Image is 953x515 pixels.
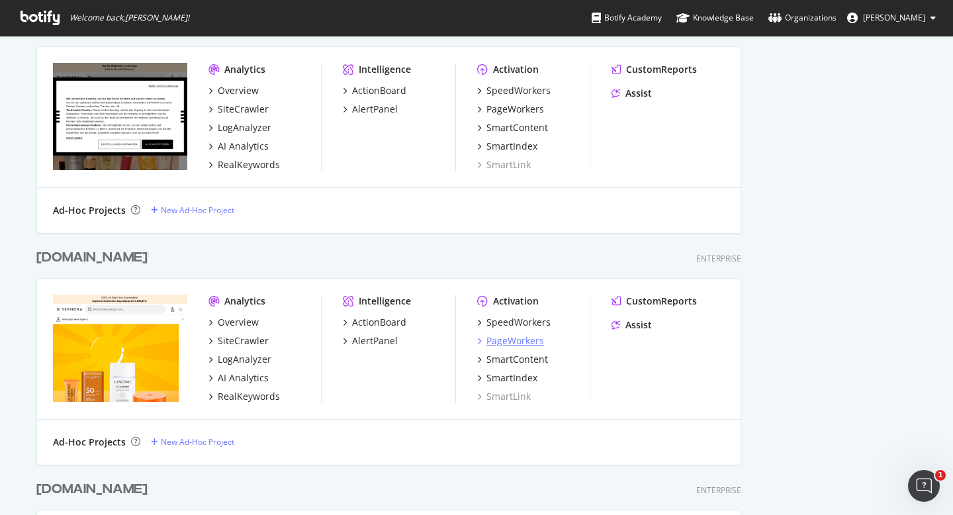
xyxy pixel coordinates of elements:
div: Botify Academy [592,11,662,24]
div: Ad-Hoc Projects [53,204,126,217]
div: CustomReports [626,63,697,76]
a: SmartLink [477,390,531,403]
div: Organizations [768,11,837,24]
div: SiteCrawler [218,334,269,348]
div: SmartContent [486,121,548,134]
a: RealKeywords [208,158,280,171]
div: Activation [493,295,539,308]
div: Overview [218,84,259,97]
div: PageWorkers [486,334,544,348]
a: New Ad-Hoc Project [151,436,234,447]
a: RealKeywords [208,390,280,403]
a: AlertPanel [343,103,398,116]
div: AlertPanel [352,334,398,348]
a: CustomReports [612,295,697,308]
a: ActionBoard [343,84,406,97]
a: SpeedWorkers [477,316,551,329]
div: CustomReports [626,295,697,308]
button: [PERSON_NAME] [837,7,946,28]
a: Assist [612,318,652,332]
div: SmartContent [486,353,548,366]
a: PageWorkers [477,103,544,116]
div: Intelligence [359,63,411,76]
div: Activation [493,63,539,76]
div: SmartIndex [486,371,537,385]
a: LogAnalyzer [208,121,271,134]
div: SpeedWorkers [486,316,551,329]
a: SmartContent [477,353,548,366]
a: New Ad-Hoc Project [151,205,234,216]
div: Knowledge Base [676,11,754,24]
div: ActionBoard [352,316,406,329]
a: AI Analytics [208,140,269,153]
a: AlertPanel [343,334,398,348]
span: Cedric Cherchi [863,12,925,23]
a: SmartLink [477,158,531,171]
a: SiteCrawler [208,334,269,348]
div: Assist [625,87,652,100]
iframe: Intercom live chat [908,470,940,502]
div: New Ad-Hoc Project [161,205,234,216]
a: SmartContent [477,121,548,134]
div: Assist [625,318,652,332]
a: CustomReports [612,63,697,76]
div: ActionBoard [352,84,406,97]
div: Analytics [224,63,265,76]
div: AI Analytics [218,140,269,153]
a: Overview [208,316,259,329]
div: Intelligence [359,295,411,308]
div: LogAnalyzer [218,121,271,134]
div: [DOMAIN_NAME] [36,248,148,267]
img: www.sephora.com.tr [53,295,187,402]
span: Welcome back, [PERSON_NAME] ! [69,13,189,23]
div: RealKeywords [218,390,280,403]
a: PageWorkers [477,334,544,348]
div: Analytics [224,295,265,308]
a: AI Analytics [208,371,269,385]
div: LogAnalyzer [218,353,271,366]
img: www.sephora.de [53,63,187,170]
a: SmartIndex [477,371,537,385]
a: Overview [208,84,259,97]
div: Overview [218,316,259,329]
a: ActionBoard [343,316,406,329]
div: Enterprise [696,253,741,264]
div: Enterprise [696,485,741,496]
span: 1 [935,470,946,481]
div: AlertPanel [352,103,398,116]
div: AI Analytics [218,371,269,385]
a: LogAnalyzer [208,353,271,366]
div: SiteCrawler [218,103,269,116]
div: New Ad-Hoc Project [161,436,234,447]
div: PageWorkers [486,103,544,116]
a: [DOMAIN_NAME] [36,248,153,267]
a: SmartIndex [477,140,537,153]
a: [DOMAIN_NAME] [36,480,153,499]
a: SpeedWorkers [477,84,551,97]
div: Ad-Hoc Projects [53,436,126,449]
div: RealKeywords [218,158,280,171]
div: [DOMAIN_NAME] [36,480,148,499]
div: SmartIndex [486,140,537,153]
div: SpeedWorkers [486,84,551,97]
a: Assist [612,87,652,100]
a: SiteCrawler [208,103,269,116]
